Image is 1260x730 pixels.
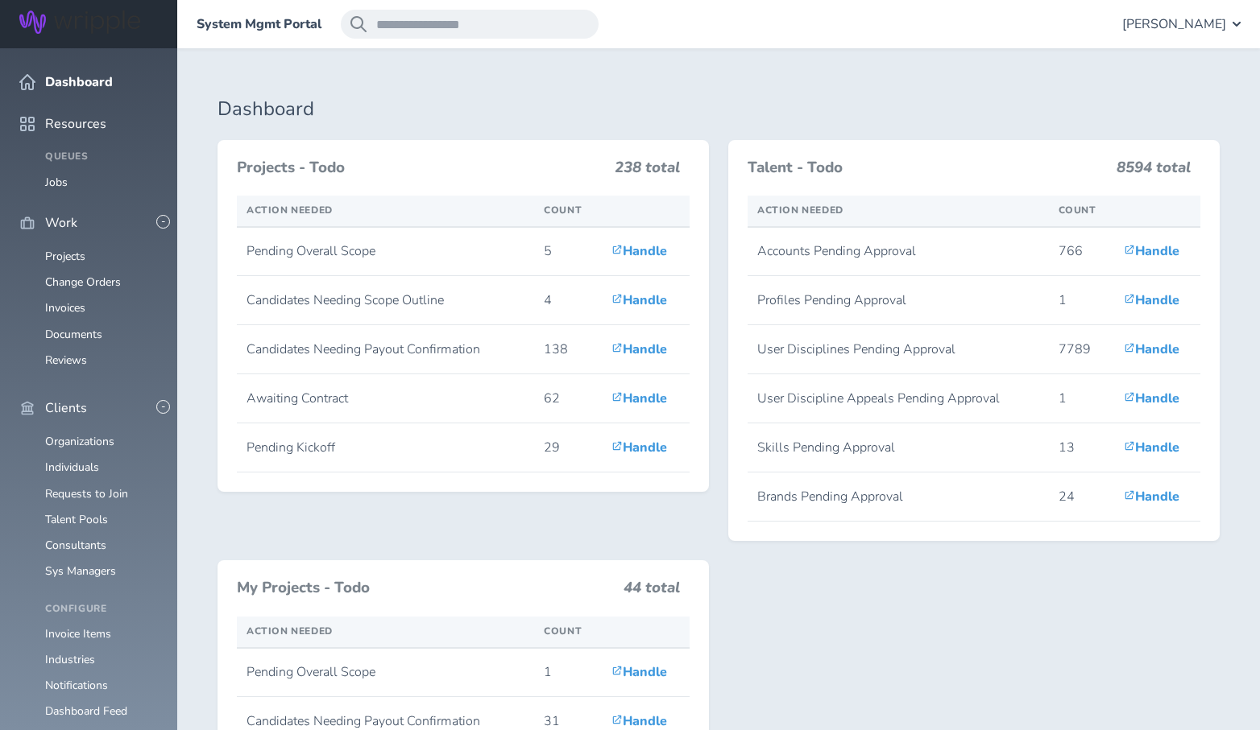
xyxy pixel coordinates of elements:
h3: 238 total [615,159,680,184]
td: Candidates Needing Payout Confirmation [237,325,534,374]
h3: Talent - Todo [748,159,1107,177]
td: 766 [1049,227,1115,276]
button: - [156,400,170,414]
button: - [156,215,170,229]
h3: My Projects - Todo [237,579,614,597]
a: Handle [611,291,667,309]
td: 138 [534,325,601,374]
a: Consultants [45,538,106,553]
td: 24 [1049,472,1115,522]
a: Handle [611,439,667,456]
span: Action Needed [247,625,333,637]
td: 13 [1049,423,1115,472]
td: 1 [1049,374,1115,423]
span: Resources [45,117,106,131]
a: Handle [1124,488,1179,505]
h4: Queues [45,151,158,163]
a: Requests to Join [45,486,128,501]
td: Skills Pending Approval [748,423,1049,472]
span: Count [544,625,582,637]
a: Handle [1124,291,1179,309]
td: User Discipline Appeals Pending Approval [748,374,1049,423]
td: Pending Overall Scope [237,227,534,276]
td: Pending Overall Scope [237,648,534,697]
img: Wripple [19,10,140,34]
span: Work [45,216,77,230]
a: Industries [45,652,95,667]
td: 5 [534,227,601,276]
a: Handle [611,712,667,730]
span: Count [544,204,582,217]
td: 29 [534,423,601,472]
h4: Configure [45,604,158,615]
a: Sys Managers [45,563,116,579]
a: Documents [45,327,102,342]
span: Dashboard [45,75,113,89]
td: 1 [1049,276,1115,325]
a: Individuals [45,460,99,475]
a: Projects [45,249,85,264]
a: Handle [611,242,667,260]
a: Change Orders [45,274,121,290]
td: Awaiting Contract [237,374,534,423]
td: 4 [534,276,601,325]
a: Handle [1124,242,1179,260]
a: Dashboard Feed [45,703,127,719]
h3: Projects - Todo [237,159,605,177]
span: Clients [45,401,87,415]
td: Accounts Pending Approval [748,227,1049,276]
span: Count [1059,204,1096,217]
td: 7789 [1049,325,1115,374]
td: User Disciplines Pending Approval [748,325,1049,374]
h3: 8594 total [1117,159,1191,184]
span: Action Needed [757,204,843,217]
a: Handle [1124,390,1179,407]
a: Organizations [45,434,114,449]
h3: 44 total [624,579,680,604]
a: System Mgmt Portal [197,17,321,31]
a: Notifications [45,678,108,693]
td: 1 [534,648,601,697]
span: [PERSON_NAME] [1122,17,1226,31]
td: Candidates Needing Scope Outline [237,276,534,325]
td: 62 [534,374,601,423]
a: Invoice Items [45,626,111,641]
h1: Dashboard [218,98,1220,121]
td: Brands Pending Approval [748,472,1049,522]
span: Action Needed [247,204,333,217]
a: Reviews [45,353,87,368]
a: Handle [611,340,667,358]
a: Handle [1124,340,1179,358]
a: Talent Pools [45,512,108,527]
td: Profiles Pending Approval [748,276,1049,325]
a: Jobs [45,175,68,190]
button: [PERSON_NAME] [1122,10,1241,39]
a: Handle [611,390,667,407]
td: Pending Kickoff [237,423,534,472]
a: Invoices [45,300,85,316]
a: Handle [611,663,667,681]
a: Handle [1124,439,1179,456]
